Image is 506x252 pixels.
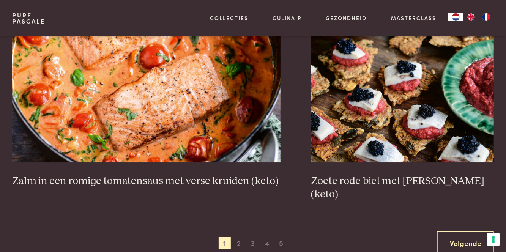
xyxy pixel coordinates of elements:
span: 4 [261,237,273,249]
a: EN [463,13,479,21]
span: 2 [233,237,245,249]
h3: Zalm in een romige tomatensaus met verse kruiden (keto) [12,175,281,188]
span: 1 [219,237,231,249]
a: NL [448,13,463,21]
a: FR [479,13,494,21]
a: Culinair [273,14,302,22]
a: Zoete rode biet met zure haring (keto) Zoete rode biet met [PERSON_NAME] (keto) [311,11,494,201]
img: Zalm in een romige tomatensaus met verse kruiden (keto) [12,11,281,162]
span: 3 [247,237,259,249]
a: Masterclass [391,14,436,22]
h3: Zoete rode biet met [PERSON_NAME] (keto) [311,175,494,201]
a: Zalm in een romige tomatensaus met verse kruiden (keto) Zalm in een romige tomatensaus met verse ... [12,11,281,187]
a: PurePascale [12,12,45,24]
ul: Language list [463,13,494,21]
div: Language [448,13,463,21]
button: Uw voorkeuren voor toestemming voor trackingtechnologieën [487,233,500,246]
a: Gezondheid [326,14,367,22]
img: Zoete rode biet met zure haring (keto) [311,11,494,162]
aside: Language selected: Nederlands [448,13,494,21]
span: 5 [275,237,287,249]
a: Collecties [210,14,248,22]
